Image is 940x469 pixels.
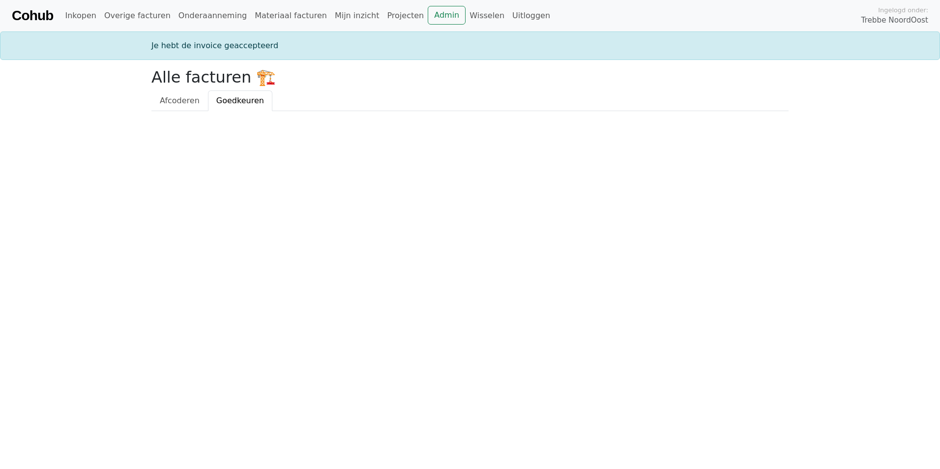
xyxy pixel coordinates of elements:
[146,40,794,52] div: Je hebt de invoice geaccepteerd
[151,90,208,111] a: Afcoderen
[100,6,175,26] a: Overige facturen
[61,6,100,26] a: Inkopen
[151,68,789,87] h2: Alle facturen 🏗️
[175,6,251,26] a: Onderaanneming
[208,90,272,111] a: Goedkeuren
[383,6,428,26] a: Projecten
[428,6,466,25] a: Admin
[861,15,928,26] span: Trebbe NoordOost
[216,96,264,105] span: Goedkeuren
[160,96,200,105] span: Afcoderen
[878,5,928,15] span: Ingelogd onder:
[12,4,53,28] a: Cohub
[508,6,554,26] a: Uitloggen
[251,6,331,26] a: Materiaal facturen
[466,6,508,26] a: Wisselen
[331,6,383,26] a: Mijn inzicht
